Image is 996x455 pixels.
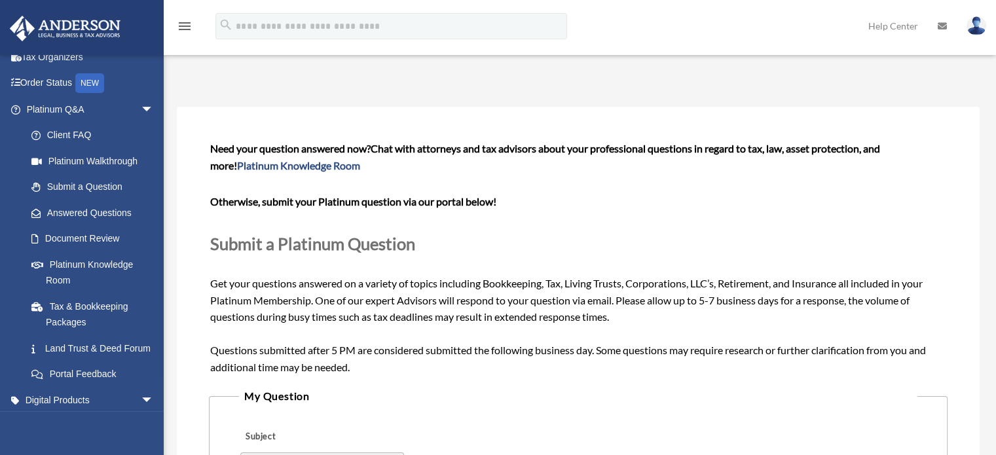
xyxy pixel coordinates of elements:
a: Tax & Bookkeeping Packages [18,293,174,335]
a: Order StatusNEW [9,70,174,97]
a: menu [177,23,193,34]
a: Platinum Walkthrough [18,148,174,174]
img: User Pic [967,16,986,35]
span: Submit a Platinum Question [210,234,415,253]
a: Platinum Q&Aarrow_drop_down [9,96,174,122]
span: arrow_drop_down [141,96,167,123]
a: Portal Feedback [18,361,174,388]
span: Need your question answered now? [210,142,371,155]
a: Submit a Question [18,174,167,200]
a: Answered Questions [18,200,174,226]
a: Tax Organizers [9,44,174,70]
a: Document Review [18,226,174,252]
a: Client FAQ [18,122,174,149]
div: NEW [75,73,104,93]
i: search [219,18,233,32]
legend: My Question [239,387,917,405]
a: Platinum Knowledge Room [237,159,360,172]
span: Chat with attorneys and tax advisors about your professional questions in regard to tax, law, ass... [210,142,880,172]
img: Anderson Advisors Platinum Portal [6,16,124,41]
span: Get your questions answered on a variety of topics including Bookkeeping, Tax, Living Trusts, Cor... [210,142,946,373]
a: Platinum Knowledge Room [18,251,174,293]
a: Digital Productsarrow_drop_down [9,387,174,413]
span: arrow_drop_down [141,387,167,414]
a: Land Trust & Deed Forum [18,335,174,361]
i: menu [177,18,193,34]
label: Subject [240,428,365,446]
b: Otherwise, submit your Platinum question via our portal below! [210,195,496,208]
